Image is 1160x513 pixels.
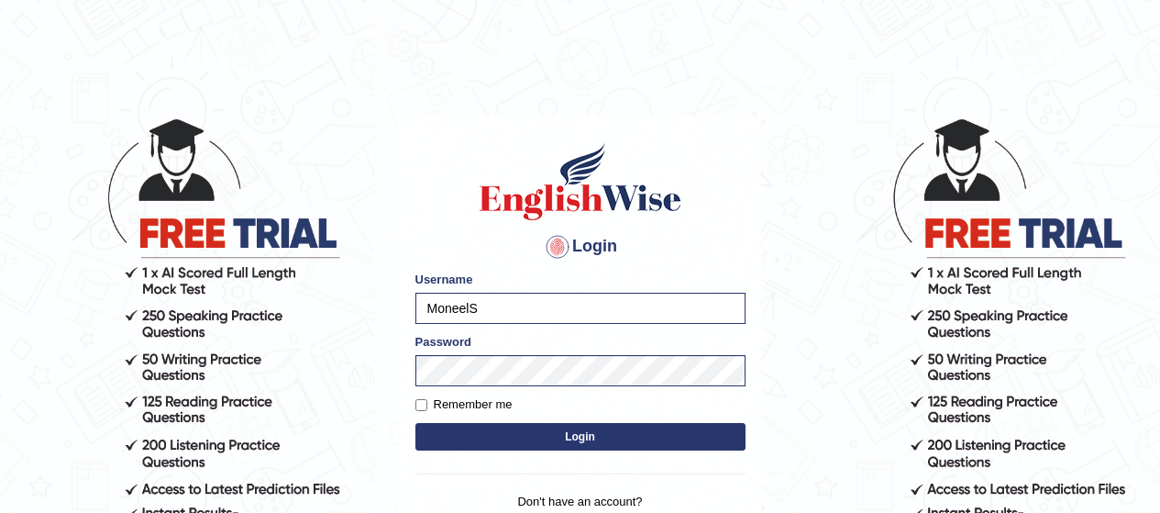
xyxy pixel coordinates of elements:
input: Remember me [415,399,427,411]
button: Login [415,423,746,451]
label: Username [415,271,473,288]
label: Remember me [415,396,513,414]
label: Password [415,333,471,351]
h4: Login [415,232,746,262]
img: Logo of English Wise sign in for intelligent practice with AI [476,140,685,223]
